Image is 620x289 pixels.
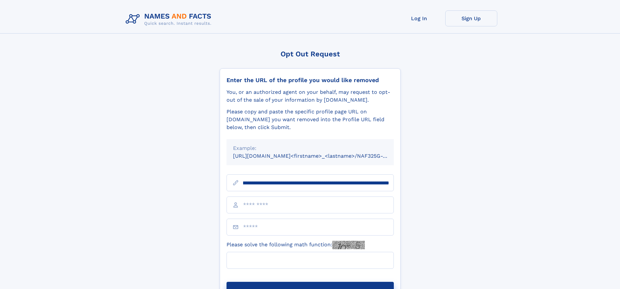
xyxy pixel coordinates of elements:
[227,241,365,249] label: Please solve the following math function:
[393,10,445,26] a: Log In
[233,153,406,159] small: [URL][DOMAIN_NAME]<firstname>_<lastname>/NAF325G-xxxxxxxx
[227,108,394,131] div: Please copy and paste the specific profile page URL on [DOMAIN_NAME] you want removed into the Pr...
[123,10,217,28] img: Logo Names and Facts
[445,10,497,26] a: Sign Up
[233,144,387,152] div: Example:
[220,50,401,58] div: Opt Out Request
[227,88,394,104] div: You, or an authorized agent on your behalf, may request to opt-out of the sale of your informatio...
[227,77,394,84] div: Enter the URL of the profile you would like removed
